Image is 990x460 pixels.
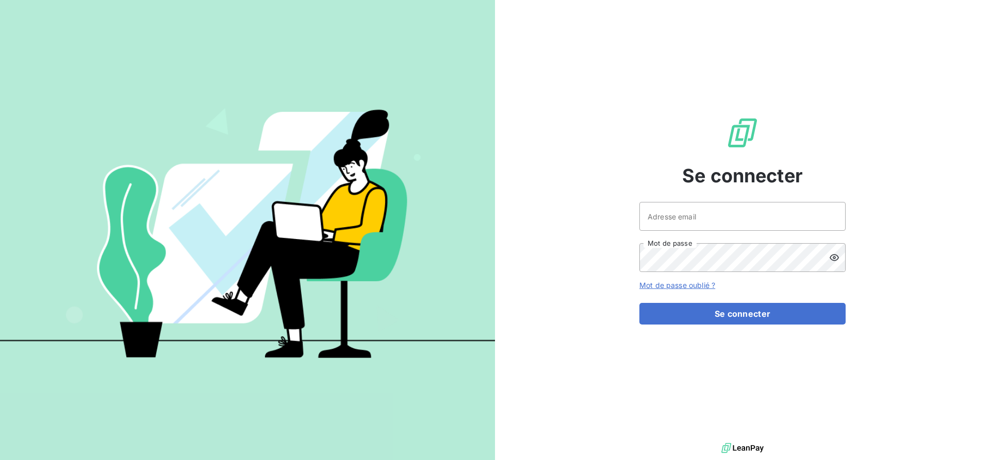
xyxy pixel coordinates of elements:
a: Mot de passe oublié ? [639,281,715,289]
span: Se connecter [682,162,803,190]
button: Se connecter [639,303,846,325]
img: Logo LeanPay [726,116,759,149]
img: logo [721,440,764,456]
input: placeholder [639,202,846,231]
